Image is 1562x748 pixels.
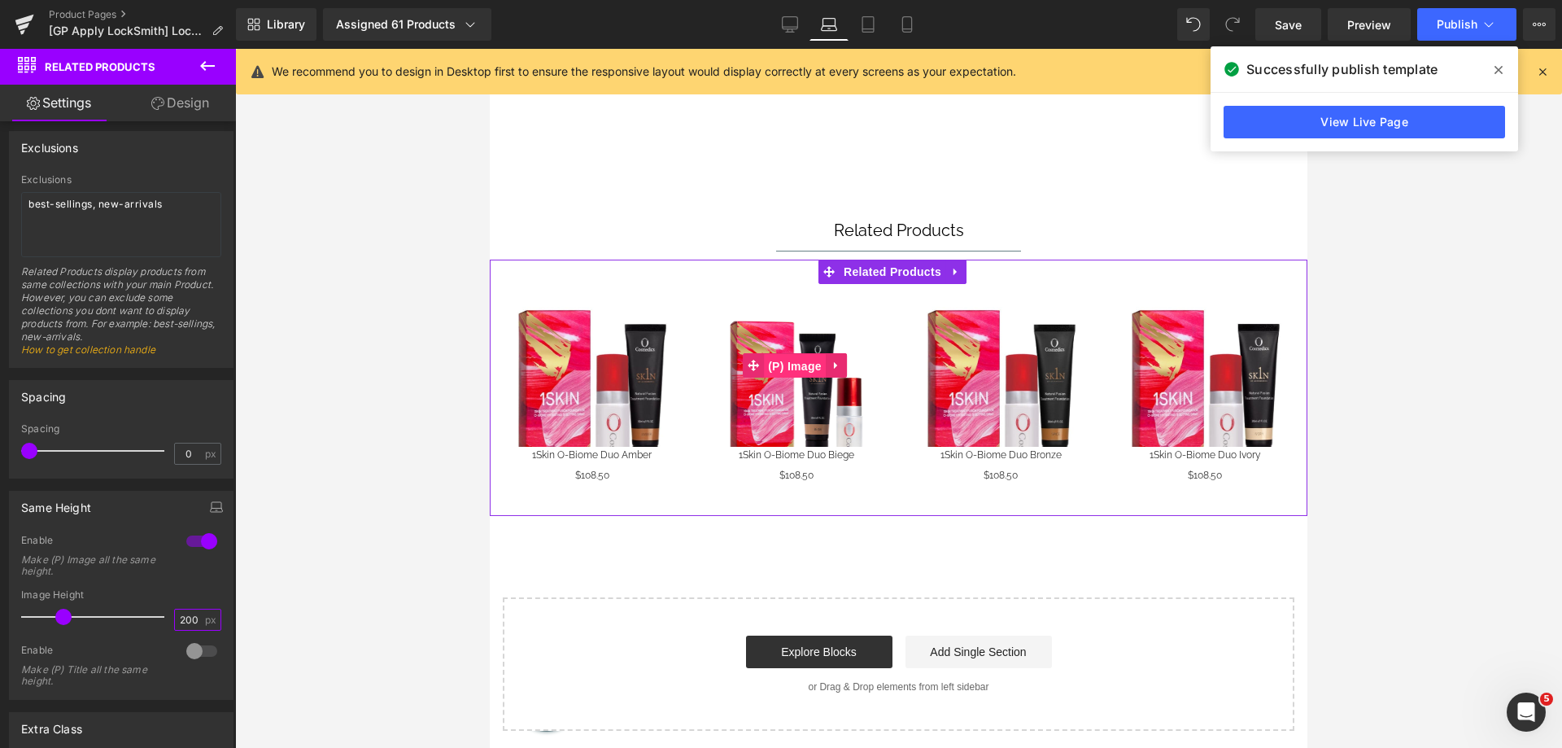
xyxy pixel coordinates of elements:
div: Extra Class [21,713,82,736]
span: $108.50 [698,419,732,434]
a: Explore Blocks [256,587,403,619]
a: New Library [236,8,316,41]
div: Related Products display products from same collections with your main Product. However, you can ... [21,265,221,367]
button: Undo [1177,8,1210,41]
span: Related Products [45,60,155,73]
p: We recommend you to design in Desktop first to ensure the responsive layout would display correct... [272,63,1016,81]
img: 1Skin O-Biome Duo Ivory [613,235,818,479]
div: Exclusions [21,174,221,186]
a: Design [121,85,239,121]
span: Related Products [350,211,456,235]
div: Assigned 61 Products [336,16,478,33]
span: $108.50 [85,419,120,434]
a: How to get collection handle [21,343,155,356]
a: Laptop [809,8,849,41]
a: Expand / Collapse [336,304,357,329]
span: 5 [1540,693,1553,706]
img: 1Skin O-Biome Duo Bronze [409,235,613,479]
span: [GP Apply LockSmith] Locked Products [49,24,205,37]
div: Exclusions [21,132,78,155]
div: Spacing [21,381,66,404]
a: 1Skin O-Biome Duo Ivory [660,400,771,412]
a: Expand / Collapse [456,211,477,235]
a: 1Skin O-Biome Duo Amber [42,400,162,412]
img: 1Skin O-Biome Duo Biege [204,235,408,479]
p: or Drag & Drop elements from left sidebar [39,632,779,644]
span: Library [267,17,305,32]
span: $108.50 [290,419,324,434]
span: (P) Image [274,305,336,330]
a: Mobile [888,8,927,41]
button: Redo [1216,8,1249,41]
a: Desktop [770,8,809,41]
button: More [1523,8,1555,41]
div: Enable [21,644,170,661]
div: Spacing [21,423,221,435]
div: Same Height [21,492,91,514]
a: Add Single Section [416,587,562,619]
span: px [205,615,219,625]
span: Preview [1347,16,1391,33]
div: Make (P) Image all the same height. [21,554,168,577]
a: Preview [1328,8,1411,41]
span: Successfully publish template [1246,59,1438,79]
iframe: Intercom live chat [1507,693,1546,732]
a: Product Pages [49,8,236,21]
div: Make (P) Title all the same height. [21,664,168,687]
a: View Live Page [1224,106,1505,138]
span: px [205,448,219,459]
a: 1Skin O-Biome Duo Biege [249,400,364,412]
span: $108.50 [494,419,528,434]
p: Size: 50ml [421,24,798,42]
span: Save [1275,16,1302,33]
div: Enable [21,534,170,551]
span: Publish [1437,18,1477,31]
div: Image Height [21,589,221,601]
button: Publish [1417,8,1516,41]
a: Tablet [849,8,888,41]
a: 1Skin O-Biome Duo Bronze [451,400,572,412]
